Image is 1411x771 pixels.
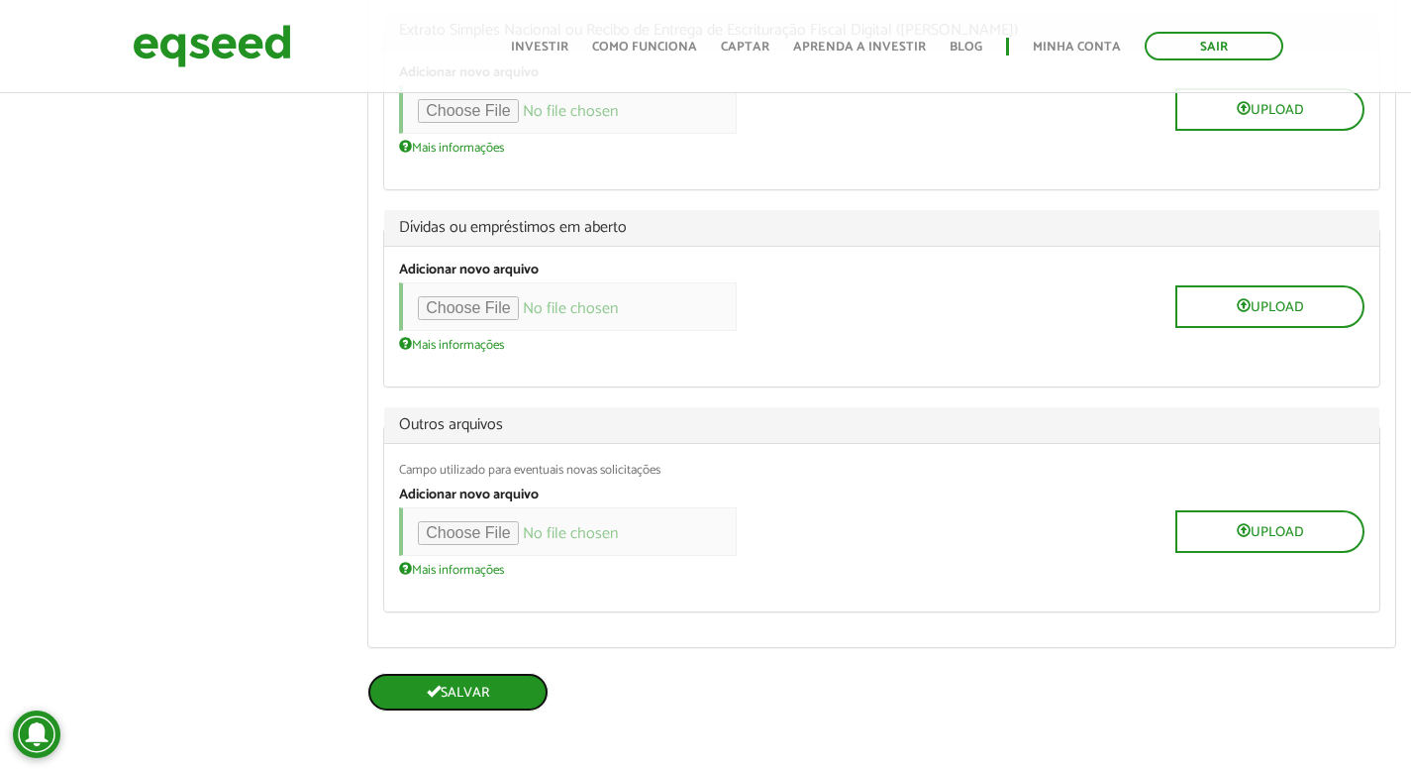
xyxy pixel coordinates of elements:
label: Adicionar novo arquivo [399,264,539,277]
a: Mais informações [399,139,504,155]
a: Como funciona [592,41,697,54]
button: Salvar [367,673,549,712]
button: Upload [1175,510,1364,553]
button: Upload [1175,88,1364,131]
label: Adicionar novo arquivo [399,489,539,502]
a: Mais informações [399,336,504,352]
a: Investir [511,41,568,54]
a: Sair [1145,32,1283,60]
img: EqSeed [133,20,291,72]
a: Captar [721,41,769,54]
span: Dívidas ou empréstimos em aberto [399,220,1364,236]
a: Blog [950,41,982,54]
a: Mais informações [399,561,504,577]
span: Outros arquivos [399,417,1364,433]
button: Upload [1175,285,1364,328]
a: Aprenda a investir [793,41,926,54]
div: Campo utilizado para eventuais novas solicitações [399,464,1364,477]
a: Minha conta [1033,41,1121,54]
